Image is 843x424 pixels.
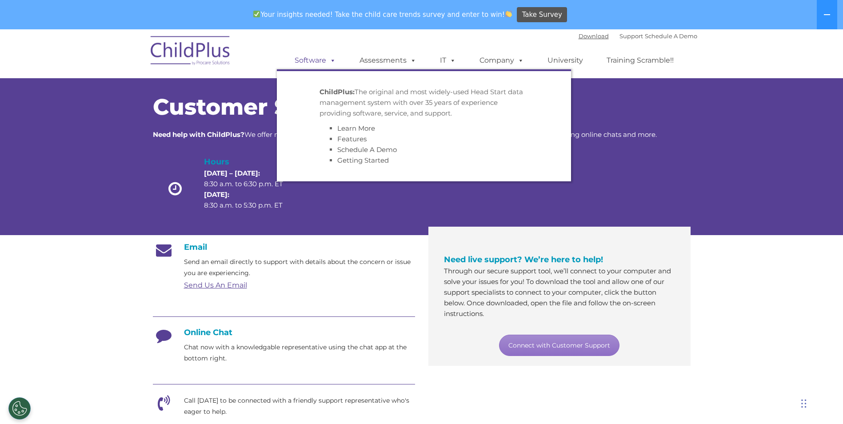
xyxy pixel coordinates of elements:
a: Features [337,135,367,143]
span: Take Survey [522,7,562,23]
a: Software [286,52,345,69]
p: Chat now with a knowledgable representative using the chat app at the bottom right. [184,342,415,364]
p: Through our secure support tool, we’ll connect to your computer and solve your issues for you! To... [444,266,675,319]
a: Company [471,52,533,69]
h4: Hours [204,156,298,168]
a: IT [431,52,465,69]
strong: [DATE]: [204,190,229,199]
h4: Online Chat [153,328,415,337]
a: Take Survey [517,7,567,23]
span: Need live support? We’re here to help! [444,255,603,264]
a: Schedule A Demo [645,32,697,40]
a: Download [579,32,609,40]
p: The original and most widely-used Head Start data management system with over 35 years of experie... [320,87,528,119]
p: Call [DATE] to be connected with a friendly support representative who's eager to help. [184,395,415,417]
span: Your insights needed! Take the child care trends survey and enter to win! [250,6,516,23]
button: Cookies Settings [8,397,31,420]
span: We offer many convenient ways to contact our amazing Customer Support representatives, including ... [153,130,657,139]
div: Drag [801,390,807,417]
a: Connect with Customer Support [499,335,619,356]
a: Assessments [351,52,425,69]
span: Customer Support [153,93,370,120]
font: | [579,32,697,40]
img: ChildPlus by Procare Solutions [146,30,235,74]
strong: Need help with ChildPlus? [153,130,244,139]
a: Training Scramble!! [598,52,683,69]
strong: ChildPlus: [320,88,355,96]
p: Send an email directly to support with details about the concern or issue you are experiencing. [184,256,415,279]
a: University [539,52,592,69]
a: Learn More [337,124,375,132]
a: Support [619,32,643,40]
a: Getting Started [337,156,389,164]
h4: Email [153,242,415,252]
strong: [DATE] – [DATE]: [204,169,260,177]
img: 👏 [505,11,512,17]
img: ✅ [253,11,260,17]
iframe: Chat Widget [698,328,843,424]
p: 8:30 a.m. to 6:30 p.m. ET 8:30 a.m. to 5:30 p.m. ET [204,168,298,211]
a: Send Us An Email [184,281,247,289]
a: Schedule A Demo [337,145,397,154]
